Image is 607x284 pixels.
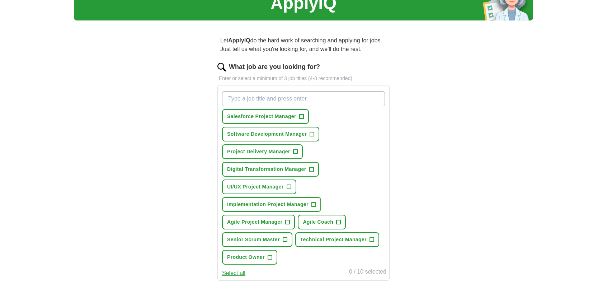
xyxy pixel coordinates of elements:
button: Agile Project Manager [222,215,295,229]
button: Project Delivery Manager [222,144,303,159]
button: Select all [222,269,245,278]
button: Technical Project Manager [295,232,379,247]
button: UI/UX Project Manager [222,180,296,194]
span: Technical Project Manager [300,236,367,243]
button: Product Owner [222,250,277,265]
button: Salesforce Project Manager [222,109,309,124]
img: search.png [217,63,226,71]
span: Agile Project Manager [227,218,282,226]
strong: ApplyIQ [228,37,250,43]
span: UI/UX Project Manager [227,183,284,191]
span: Implementation Project Manager [227,201,309,208]
button: Senior Scrum Master [222,232,292,247]
span: Software Development Manager [227,130,307,138]
span: Agile Coach [303,218,333,226]
div: 0 / 10 selected [349,267,386,278]
span: Product Owner [227,253,265,261]
label: What job are you looking for? [229,62,320,72]
span: Project Delivery Manager [227,148,290,155]
button: Implementation Project Manager [222,197,321,212]
button: Agile Coach [298,215,346,229]
span: Senior Scrum Master [227,236,280,243]
p: Let do the hard work of searching and applying for jobs. Just tell us what you're looking for, an... [217,33,390,56]
button: Software Development Manager [222,127,319,141]
p: Enter or select a minimum of 3 job titles (4-8 recommended) [217,75,390,82]
input: Type a job title and press enter [222,91,385,106]
span: Digital Transformation Manager [227,166,306,173]
span: Salesforce Project Manager [227,113,296,120]
button: Digital Transformation Manager [222,162,319,177]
